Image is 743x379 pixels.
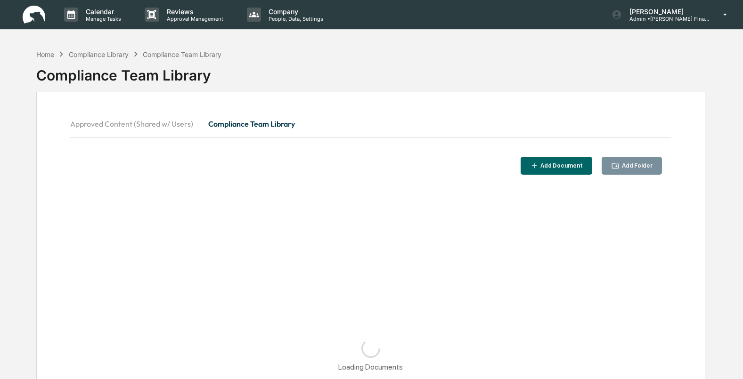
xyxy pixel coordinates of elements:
[602,157,662,175] button: Add Folder
[143,50,221,58] div: Compliance Team Library
[261,8,328,16] p: Company
[539,162,583,169] div: Add Document
[70,113,671,135] div: secondary tabs example
[69,50,129,58] div: Compliance Library
[159,8,228,16] p: Reviews
[23,6,45,24] img: logo
[622,16,710,22] p: Admin • [PERSON_NAME] Financial
[159,16,228,22] p: Approval Management
[36,50,54,58] div: Home
[78,8,126,16] p: Calendar
[201,113,302,135] button: Compliance Team Library
[70,113,201,135] button: Approved Content (Shared w/ Users)
[261,16,328,22] p: People, Data, Settings
[521,157,593,175] button: Add Document
[36,59,705,84] div: Compliance Team Library
[620,162,653,169] div: Add Folder
[78,16,126,22] p: Manage Tasks
[622,8,710,16] p: [PERSON_NAME]
[338,363,403,371] div: Loading Documents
